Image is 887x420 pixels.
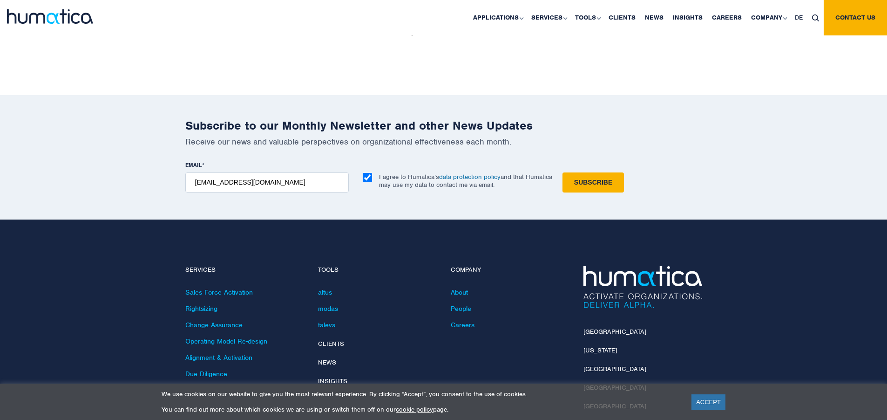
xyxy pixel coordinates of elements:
[451,266,569,274] h4: Company
[451,304,471,313] a: People
[318,266,437,274] h4: Tools
[162,406,680,413] p: You can find out more about which cookies we are using or switch them off on our page.
[7,9,93,24] img: logo
[185,161,202,169] span: EMAIL
[691,394,725,410] a: ACCEPT
[439,173,501,181] a: data protection policy
[185,304,217,313] a: Rightsizing
[185,172,349,193] input: name@company.com
[451,321,474,329] a: Careers
[318,288,332,296] a: altus
[185,137,702,147] p: Receive our news and valuable perspectives on organizational effectiveness each month.
[583,266,702,308] img: Humatica
[318,377,347,385] a: Insights
[185,288,253,296] a: Sales Force Activation
[583,365,646,373] a: [GEOGRAPHIC_DATA]
[185,118,702,133] h2: Subscribe to our Monthly Newsletter and other News Updates
[379,173,552,189] p: I agree to Humatica’s and that Humatica may use my data to contact me via email.
[795,14,803,21] span: DE
[318,358,336,366] a: News
[562,172,624,193] input: Subscribe
[363,173,372,182] input: I agree to Humatica’sdata protection policyand that Humatica may use my data to contact me via em...
[185,353,252,362] a: Alignment & Activation
[185,337,267,345] a: Operating Model Re-design
[318,340,344,348] a: Clients
[318,321,336,329] a: taleva
[185,370,227,378] a: Due Diligence
[583,346,617,354] a: [US_STATE]
[318,304,338,313] a: modas
[185,266,304,274] h4: Services
[583,328,646,336] a: [GEOGRAPHIC_DATA]
[812,14,819,21] img: search_icon
[451,288,468,296] a: About
[162,390,680,398] p: We use cookies on our website to give you the most relevant experience. By clicking “Accept”, you...
[185,321,243,329] a: Change Assurance
[396,406,433,413] a: cookie policy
